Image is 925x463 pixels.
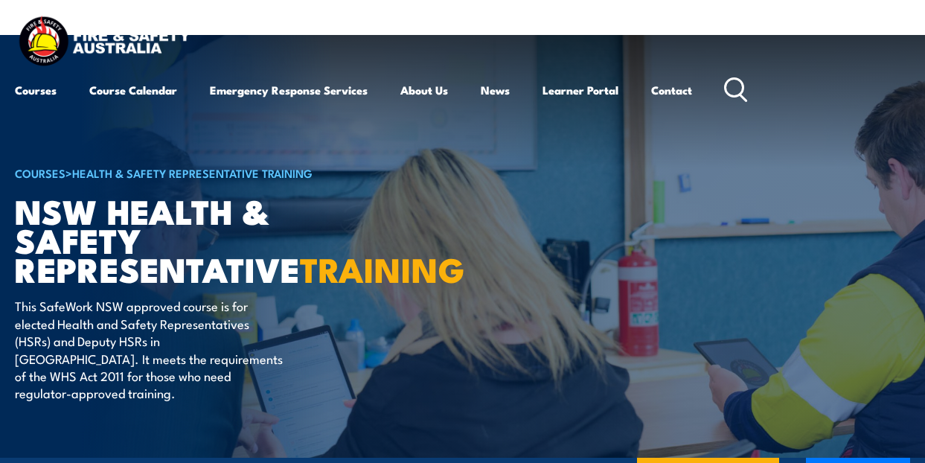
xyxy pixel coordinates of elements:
[89,72,177,108] a: Course Calendar
[300,243,465,294] strong: TRAINING
[15,72,57,108] a: Courses
[542,72,618,108] a: Learner Portal
[651,72,692,108] a: Contact
[15,196,383,283] h1: NSW Health & Safety Representative
[15,164,383,182] h6: >
[15,165,65,181] a: COURSES
[72,165,313,181] a: Health & Safety Representative Training
[481,72,510,108] a: News
[15,297,287,401] p: This SafeWork NSW approved course is for elected Health and Safety Representatives (HSRs) and Dep...
[210,72,368,108] a: Emergency Response Services
[400,72,448,108] a: About Us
